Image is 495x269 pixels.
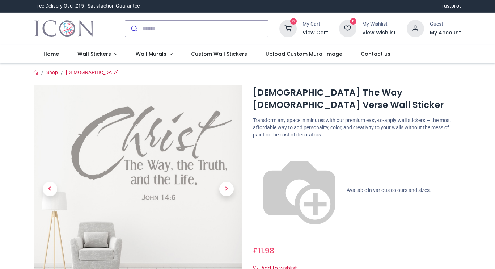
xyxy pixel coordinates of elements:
div: Guest [430,21,461,28]
a: Logo of Icon Wall Stickers [34,18,94,39]
span: 11.98 [258,245,274,256]
a: [DEMOGRAPHIC_DATA] [66,70,119,75]
sup: 0 [290,18,297,25]
a: Wall Murals [126,45,182,64]
img: Icon Wall Stickers [34,18,94,39]
span: Wall Murals [136,50,166,58]
span: Wall Stickers [77,50,111,58]
sup: 0 [350,18,357,25]
a: 0 [339,25,356,31]
a: Trustpilot [440,3,461,10]
img: color-wheel.png [253,144,346,237]
div: My Wishlist [362,21,396,28]
a: Next [211,116,242,262]
p: Transform any space in minutes with our premium easy-to-apply wall stickers — the most affordable... [253,117,461,138]
span: Previous [43,182,57,196]
span: Home [43,50,59,58]
h1: [DEMOGRAPHIC_DATA] The Way [DEMOGRAPHIC_DATA] Verse Wall Sticker [253,87,461,112]
span: Contact us [361,50,390,58]
button: Submit [125,21,142,37]
a: My Account [430,29,461,37]
span: Available in various colours and sizes. [347,187,431,193]
span: Next [219,182,234,196]
a: View Wishlist [362,29,396,37]
div: My Cart [302,21,328,28]
span: £ [253,245,274,256]
span: Upload Custom Mural Image [266,50,342,58]
div: Free Delivery Over £15 - Satisfaction Guarantee [34,3,140,10]
a: Previous [34,116,65,262]
a: Shop [46,70,58,75]
a: 0 [279,25,297,31]
a: Wall Stickers [68,45,127,64]
span: Custom Wall Stickers [191,50,247,58]
a: View Cart [302,29,328,37]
